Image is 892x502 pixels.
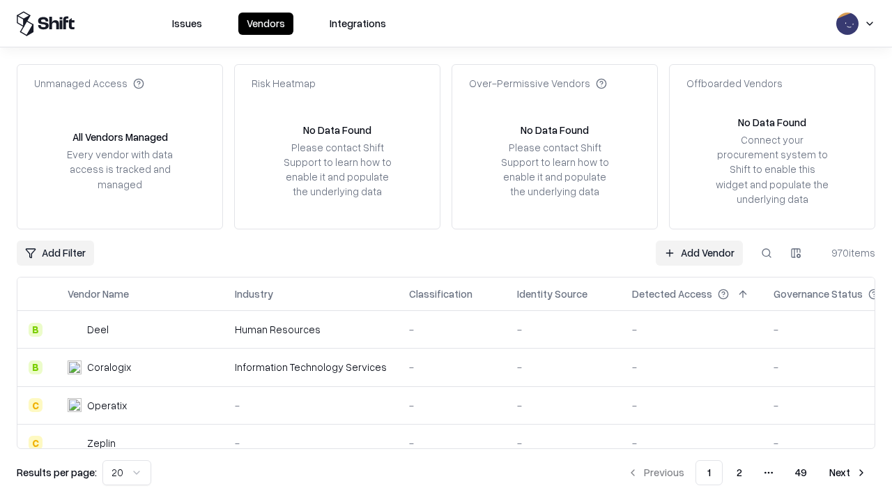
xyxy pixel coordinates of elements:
div: Human Resources [235,322,387,337]
div: Detected Access [632,287,712,301]
div: - [235,436,387,450]
img: Deel [68,323,82,337]
button: 1 [695,460,723,485]
div: Zeplin [87,436,116,450]
div: - [632,398,751,413]
div: - [409,436,495,450]
div: C [29,398,43,412]
div: - [409,322,495,337]
a: Add Vendor [656,241,743,266]
div: Operatix [87,398,127,413]
div: All Vendors Managed [72,130,168,144]
div: Vendor Name [68,287,129,301]
img: Coralogix [68,360,82,374]
div: - [632,436,751,450]
nav: pagination [619,460,875,485]
div: - [409,360,495,374]
div: - [235,398,387,413]
button: 49 [784,460,818,485]
div: Classification [409,287,472,301]
div: Please contact Shift Support to learn how to enable it and populate the underlying data [497,140,613,199]
div: - [517,398,610,413]
img: Zeplin [68,436,82,450]
div: Industry [235,287,273,301]
div: 970 items [820,245,875,260]
div: - [632,360,751,374]
div: No Data Found [738,115,806,130]
p: Results per page: [17,465,97,480]
button: Vendors [238,13,293,35]
div: - [517,322,610,337]
div: Deel [87,322,109,337]
div: Governance Status [774,287,863,301]
div: Over-Permissive Vendors [469,76,607,91]
div: B [29,360,43,374]
button: Next [821,460,875,485]
button: 2 [725,460,753,485]
div: No Data Found [303,123,371,137]
div: - [517,436,610,450]
div: B [29,323,43,337]
div: Every vendor with data access is tracked and managed [62,147,178,191]
button: Issues [164,13,210,35]
div: Coralogix [87,360,131,374]
div: Offboarded Vendors [686,76,783,91]
div: Risk Heatmap [252,76,316,91]
button: Add Filter [17,241,94,266]
div: No Data Found [521,123,589,137]
div: C [29,436,43,450]
img: Operatix [68,398,82,412]
div: Information Technology Services [235,360,387,374]
div: - [632,322,751,337]
div: - [409,398,495,413]
div: Identity Source [517,287,587,301]
div: Please contact Shift Support to learn how to enable it and populate the underlying data [279,140,395,199]
div: Connect your procurement system to Shift to enable this widget and populate the underlying data [714,132,830,206]
div: Unmanaged Access [34,76,144,91]
button: Integrations [321,13,394,35]
div: - [517,360,610,374]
